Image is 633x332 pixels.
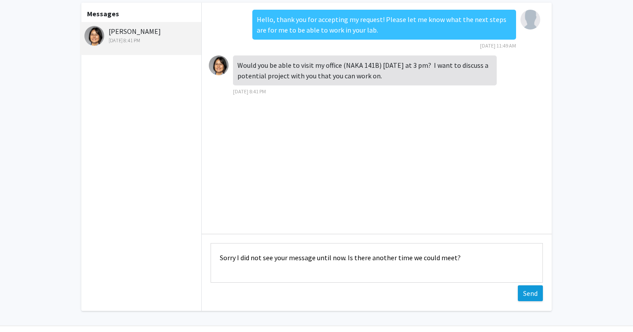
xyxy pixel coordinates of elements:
[7,292,37,325] iframe: Chat
[233,55,497,85] div: Would you be able to visit my office (NAKA 141B) [DATE] at 3 pm? I want to discuss a potential pr...
[518,285,543,301] button: Send
[84,37,199,44] div: [DATE] 8:41 PM
[233,88,266,95] span: [DATE] 8:41 PM
[480,42,516,49] span: [DATE] 11:49 AM
[252,10,516,40] div: Hello, thank you for accepting my request! Please let me know what the next steps are for me to b...
[84,26,199,44] div: [PERSON_NAME]
[87,9,119,18] b: Messages
[84,26,104,46] img: Peifen Zhu
[520,10,540,30] img: Gavin Runge
[211,243,543,283] textarea: Message
[209,55,229,75] img: Peifen Zhu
